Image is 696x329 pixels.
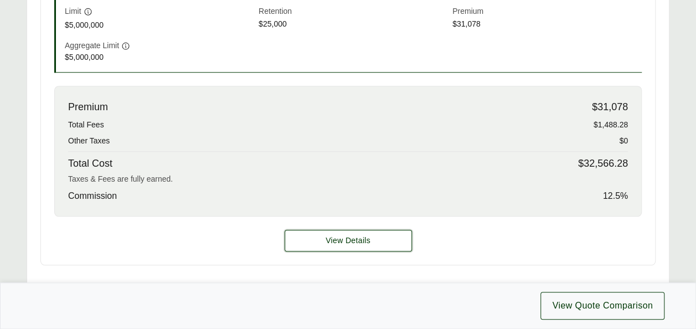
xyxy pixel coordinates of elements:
div: Taxes & Fees are fully earned. [68,173,628,185]
span: Total Cost [68,156,112,171]
span: 12.5 % [603,189,628,203]
span: Limit [65,6,81,17]
span: $32,566.28 [578,156,628,171]
span: $31,078 [592,100,628,115]
span: Premium [68,100,108,115]
span: Total Fees [68,119,104,131]
button: View Details [285,230,412,251]
a: Great American - Primary $5M details [285,230,412,251]
span: $25,000 [259,18,448,31]
span: $31,078 [452,18,642,31]
span: Commission [68,189,117,203]
button: View Quote Comparison [540,292,664,320]
span: $5,000,000 [65,19,254,31]
span: Premium [452,6,642,18]
span: Other Taxes [68,135,110,147]
span: View Quote Comparison [552,299,653,312]
span: Retention [259,6,448,18]
span: Aggregate Limit [65,40,119,52]
span: $5,000,000 [65,52,254,63]
span: $1,488.28 [594,119,628,131]
span: View Details [326,235,370,246]
span: $0 [619,135,628,147]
